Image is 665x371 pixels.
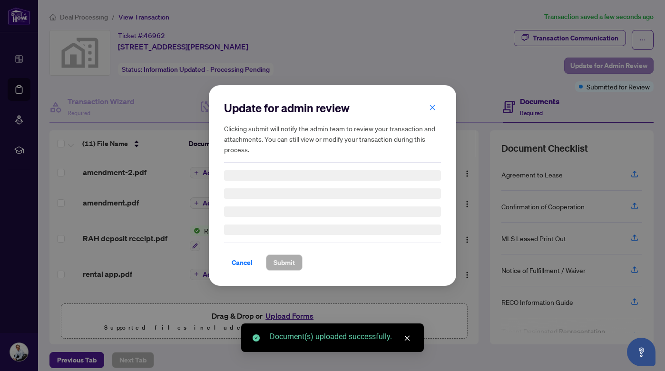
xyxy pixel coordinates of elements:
span: close [404,335,411,342]
button: Cancel [224,254,260,271]
span: check-circle [253,334,260,342]
span: close [429,104,436,111]
h5: Clicking submit will notify the admin team to review your transaction and attachments. You can st... [224,123,441,155]
a: Close [402,333,412,343]
span: Cancel [232,255,253,270]
button: Submit [266,254,303,271]
div: Document(s) uploaded successfully. [270,331,412,342]
button: Open asap [627,338,655,366]
h2: Update for admin review [224,100,441,116]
